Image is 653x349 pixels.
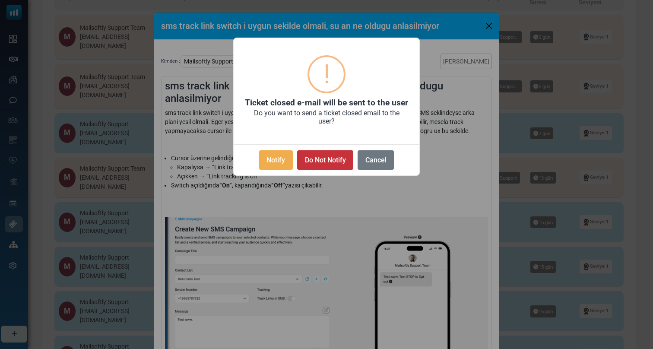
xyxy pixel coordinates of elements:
button: Do Not Notify [297,150,353,170]
button: Cancel [358,150,394,170]
div: ! [323,57,330,92]
h2: Ticket closed e-mail will be sent to the user [234,98,419,108]
button: Notify [259,150,293,170]
div: Do you want to send a ticket closed email to the user? [234,108,419,136]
